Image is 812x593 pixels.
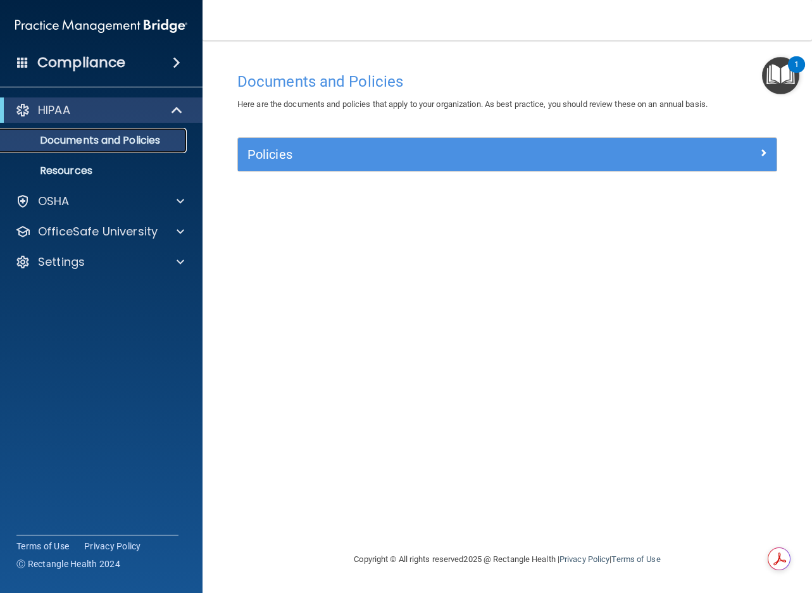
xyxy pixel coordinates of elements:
p: Documents and Policies [8,134,181,147]
p: Settings [38,254,85,270]
h4: Documents and Policies [237,73,777,90]
h5: Policies [247,147,632,161]
a: Terms of Use [611,554,660,564]
a: OSHA [15,194,184,209]
span: Here are the documents and policies that apply to your organization. As best practice, you should... [237,99,708,109]
img: PMB logo [15,13,187,39]
div: 1 [794,65,799,81]
p: OfficeSafe University [38,224,158,239]
a: Terms of Use [16,540,69,552]
a: Privacy Policy [559,554,609,564]
a: Privacy Policy [84,540,141,552]
a: Settings [15,254,184,270]
iframe: Drift Widget Chat Controller [593,503,797,554]
span: Ⓒ Rectangle Health 2024 [16,558,120,570]
p: Resources [8,165,181,177]
h4: Compliance [37,54,125,72]
button: Open Resource Center, 1 new notification [762,57,799,94]
p: OSHA [38,194,70,209]
a: OfficeSafe University [15,224,184,239]
p: HIPAA [38,103,70,118]
a: Policies [247,144,767,165]
a: HIPAA [15,103,184,118]
div: Copyright © All rights reserved 2025 @ Rectangle Health | | [277,539,739,580]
